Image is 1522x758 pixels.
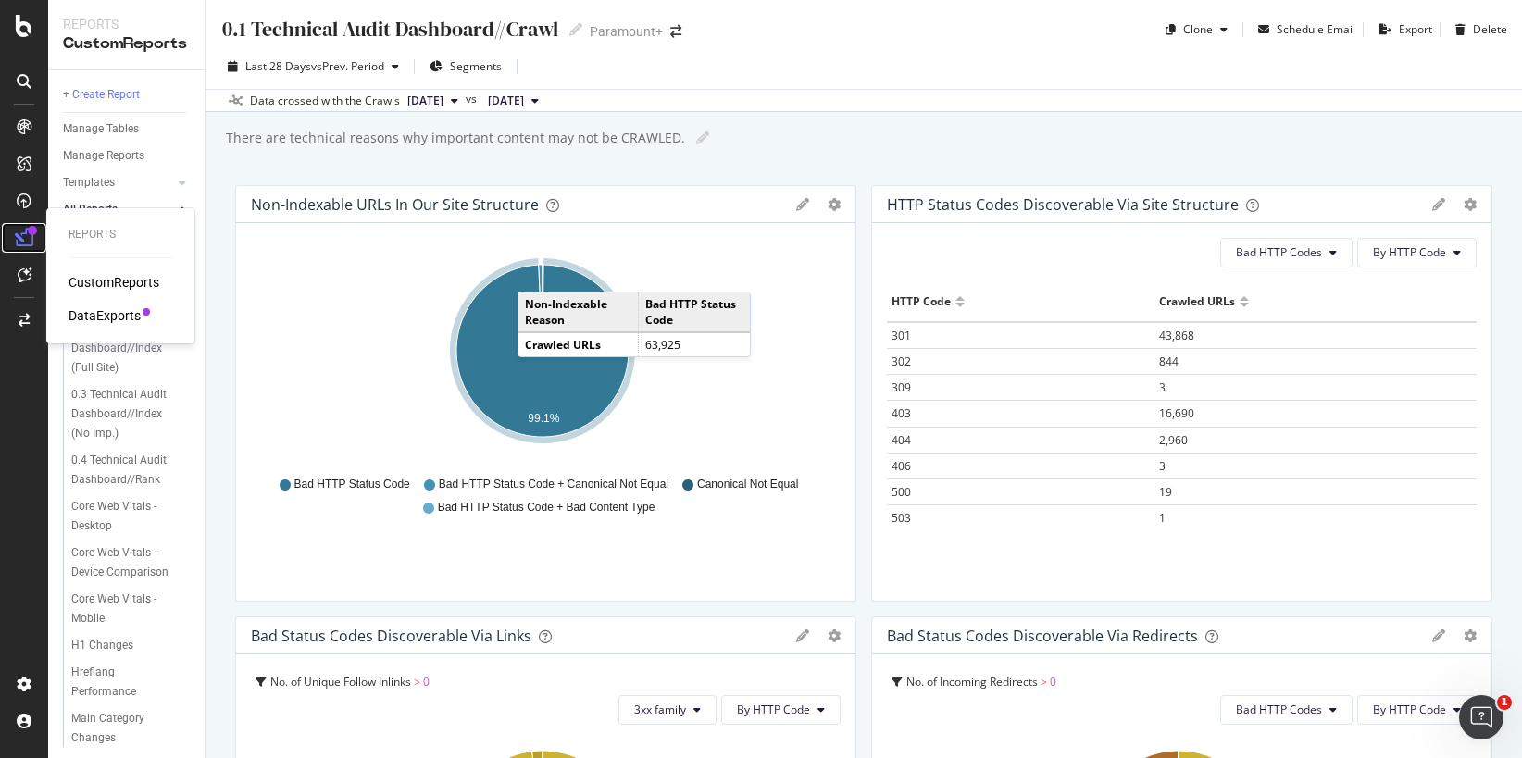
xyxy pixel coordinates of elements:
[63,173,115,193] div: Templates
[670,25,681,38] div: arrow-right-arrow-left
[887,627,1198,645] div: Bad status codes discoverable via redirects
[423,674,430,690] span: 0
[1371,15,1432,44] button: Export
[71,636,133,655] div: H1 Changes
[1158,15,1235,44] button: Clone
[63,200,118,219] div: All Reports
[270,674,411,690] span: No. of Unique Follow Inlinks
[1159,510,1166,526] span: 1
[400,90,466,112] button: [DATE]
[721,695,841,725] button: By HTTP Code
[63,119,192,139] a: Manage Tables
[1041,674,1047,690] span: >
[71,385,183,443] div: 0.3 Technical Audit Dashboard//Index (No Imp.)
[1159,287,1235,317] div: Crawled URLs
[1448,15,1507,44] button: Delete
[71,497,177,536] div: Core Web Vitals - Desktop
[892,328,911,343] span: 301
[634,702,686,717] span: 3xx family
[220,52,406,81] button: Last 28 DaysvsPrev. Period
[63,146,144,166] div: Manage Reports
[311,58,384,74] span: vs Prev. Period
[71,543,192,582] a: Core Web Vitals - Device Comparison
[1236,244,1322,260] span: Bad HTTP Codes
[892,458,911,474] span: 406
[892,354,911,369] span: 302
[906,674,1038,690] span: No. of Incoming Redirects
[63,173,173,193] a: Templates
[892,405,911,421] span: 403
[63,146,192,166] a: Manage Reports
[1050,674,1056,690] span: 0
[71,663,174,702] div: Hreflang Performance
[1464,198,1477,211] div: gear
[1251,15,1355,44] button: Schedule Email
[407,93,443,109] span: 2025 Sep. 15th
[69,273,159,292] a: CustomReports
[235,185,856,602] div: Non-Indexable URLs in our Site StructuregeargearA chart.Bad HTTP Status CodeBad HTTP Status Code ...
[71,319,192,378] a: 0.3 Technical Audit Dashboard//Index (Full Site)
[439,477,668,492] span: Bad HTTP Status Code + Canonical Not Equal
[466,91,480,107] span: vs
[1159,458,1166,474] span: 3
[63,200,173,219] a: All Reports
[251,195,539,214] div: Non-Indexable URLs in our Site Structure
[697,477,798,492] span: Canonical Not Equal
[1357,695,1477,725] button: By HTTP Code
[71,590,176,628] div: Core Web Vitals - Mobile
[1220,238,1353,267] button: Bad HTTP Codes
[71,709,192,748] a: Main Category Changes
[618,695,717,725] button: 3xx family
[438,500,655,516] span: Bad HTTP Status Code + Bad Content Type
[71,451,192,490] a: 0.4 Technical Audit Dashboard//Rank
[1399,21,1432,37] div: Export
[696,131,709,144] i: Edit report name
[1373,702,1446,717] span: By HTTP Code
[1159,328,1194,343] span: 43,868
[71,636,192,655] a: H1 Changes
[638,292,750,332] td: Bad HTTP Status Code
[251,627,531,645] div: Bad status codes discoverable via links
[71,319,183,378] div: 0.3 Technical Audit Dashboard//Index (Full Site)
[892,379,911,395] span: 309
[71,590,192,628] a: Core Web Vitals - Mobile
[69,227,172,242] div: Reports
[1159,432,1188,448] span: 2,960
[63,85,192,105] a: + Create Report
[294,477,410,492] span: Bad HTTP Status Code
[1464,629,1477,642] div: gear
[871,185,1492,602] div: HTTP status codes discoverable via Site structuregeargearBad HTTP CodesBy HTTP CodeHTTP CodeCrawl...
[1183,21,1213,37] div: Clone
[251,254,834,468] svg: A chart.
[569,23,582,36] i: Edit report name
[1373,244,1446,260] span: By HTTP Code
[69,306,141,325] a: DataExports
[414,674,420,690] span: >
[590,22,663,41] div: Paramount+
[71,497,192,536] a: Core Web Vitals - Desktop
[250,93,400,109] div: Data crossed with the Crawls
[1220,695,1353,725] button: Bad HTTP Codes
[828,629,841,642] div: gear
[450,58,502,74] span: Segments
[63,33,190,55] div: CustomReports
[887,195,1239,214] div: HTTP status codes discoverable via Site structure
[737,702,810,717] span: By HTTP Code
[518,292,638,332] td: Non-Indexable Reason
[63,119,139,139] div: Manage Tables
[63,85,140,105] div: + Create Report
[638,332,750,356] td: 63,925
[1159,484,1172,500] span: 19
[245,58,311,74] span: Last 28 Days
[1459,695,1503,739] iframe: Intercom live chat
[1159,354,1179,369] span: 844
[1473,21,1507,37] div: Delete
[892,432,911,448] span: 404
[220,15,558,43] div: 0.1 Technical Audit Dashboard//Crawl
[71,543,181,582] div: Core Web Vitals - Device Comparison
[71,451,181,490] div: 0.4 Technical Audit Dashboard//Rank
[1497,695,1512,710] span: 1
